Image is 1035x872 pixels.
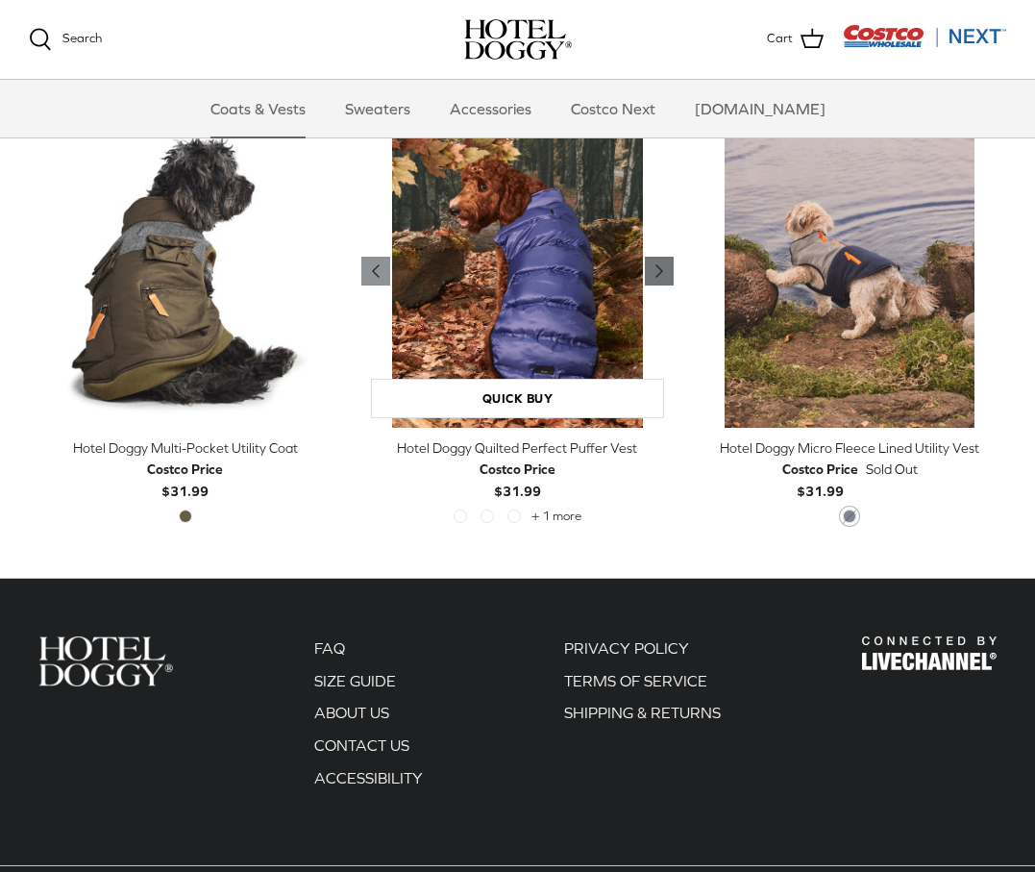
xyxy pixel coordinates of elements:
[480,459,555,498] b: $31.99
[564,639,689,657] a: PRIVACY POLICY
[464,19,572,60] img: hoteldoggycom
[866,459,918,480] span: Sold Out
[693,437,1006,459] div: Hotel Doggy Micro Fleece Lined Utility Vest
[29,437,342,459] div: Hotel Doggy Multi-Pocket Utility Coat
[564,704,721,721] a: SHIPPING & RETURNS
[147,459,223,498] b: $31.99
[314,736,409,754] a: CONTACT US
[693,437,1006,502] a: Hotel Doggy Micro Fleece Lined Utility Vest Costco Price$31.99 Sold Out
[193,80,323,137] a: Coats & Vests
[314,639,345,657] a: FAQ
[361,114,675,428] a: Hotel Doggy Quilted Perfect Puffer Vest
[432,80,549,137] a: Accessories
[361,437,675,459] div: Hotel Doggy Quilted Perfect Puffer Vest
[295,636,442,798] div: Secondary navigation
[782,459,858,498] b: $31.99
[29,114,342,428] a: Hotel Doggy Multi-Pocket Utility Coat
[843,24,1006,48] img: Costco Next
[767,27,824,52] a: Cart
[38,636,173,685] img: Hotel Doggy Costco Next
[480,459,555,480] div: Costco Price
[464,19,572,60] a: hoteldoggy.com hoteldoggycom
[645,257,674,286] a: Previous
[328,80,428,137] a: Sweaters
[361,437,675,502] a: Hotel Doggy Quilted Perfect Puffer Vest Costco Price$31.99
[564,672,707,689] a: TERMS OF SERVICE
[361,257,390,286] a: Previous
[782,459,858,480] div: Costco Price
[314,672,396,689] a: SIZE GUIDE
[545,636,740,798] div: Secondary navigation
[767,29,793,49] span: Cart
[314,704,389,721] a: ABOUT US
[531,510,581,523] span: + 1 more
[62,31,102,45] span: Search
[29,437,342,502] a: Hotel Doggy Multi-Pocket Utility Coat Costco Price$31.99
[371,379,665,418] a: Quick buy
[147,459,223,480] div: Costco Price
[693,114,1006,428] a: Hotel Doggy Micro Fleece Lined Utility Vest
[314,769,423,786] a: ACCESSIBILITY
[843,37,1006,51] a: Visit Costco Next
[678,80,843,137] a: [DOMAIN_NAME]
[554,80,673,137] a: Costco Next
[29,28,102,51] a: Search
[862,636,997,670] img: Hotel Doggy Costco Next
